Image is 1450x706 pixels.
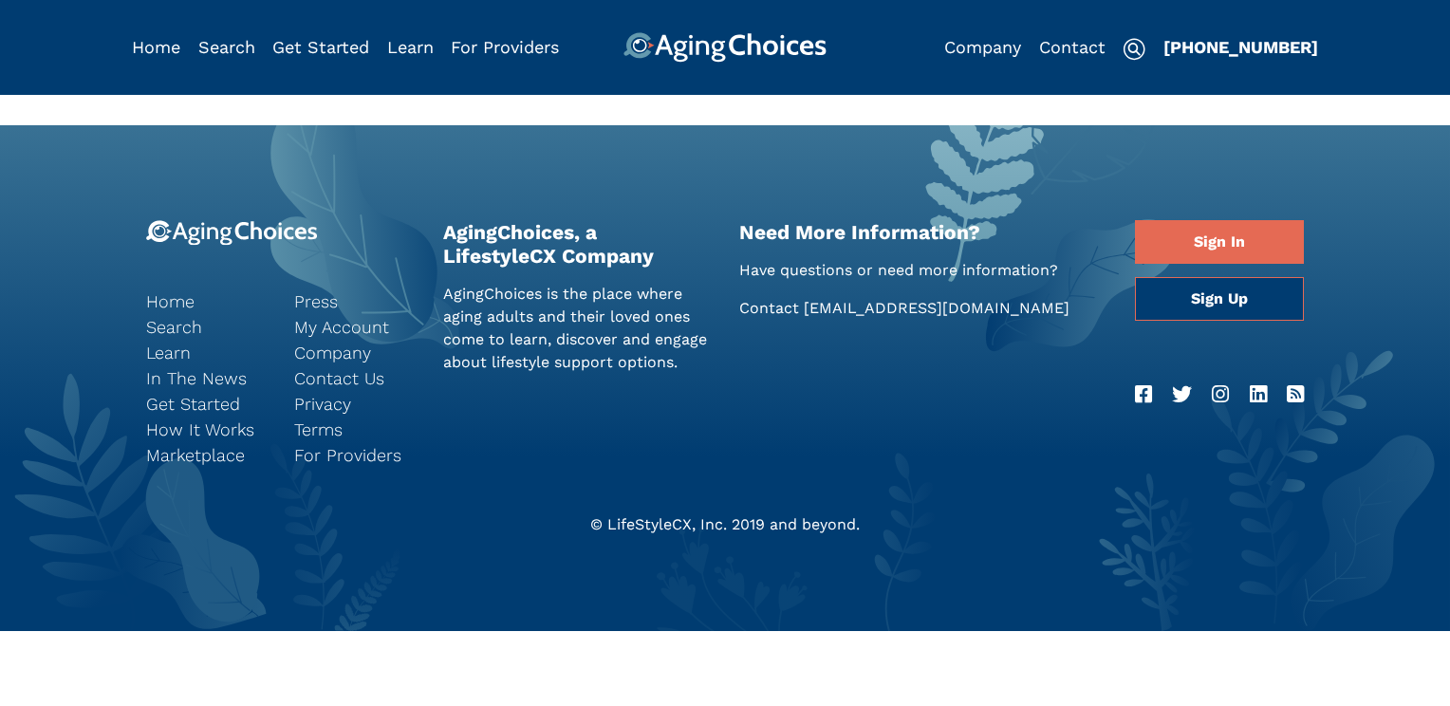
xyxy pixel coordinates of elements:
a: Marketplace [146,442,266,468]
a: In The News [146,365,266,391]
h2: AgingChoices, a LifestyleCX Company [443,220,712,268]
a: Terms [294,417,414,442]
a: Company [294,340,414,365]
a: Search [146,314,266,340]
a: Get Started [146,391,266,417]
a: For Providers [451,37,559,57]
a: Get Started [272,37,369,57]
a: [EMAIL_ADDRESS][DOMAIN_NAME] [804,299,1069,317]
a: Press [294,288,414,314]
a: Sign In [1135,220,1304,264]
a: Instagram [1212,380,1229,410]
a: Facebook [1135,380,1152,410]
p: Contact [739,297,1106,320]
a: Twitter [1172,380,1192,410]
a: Search [198,37,255,57]
h2: Need More Information? [739,220,1106,244]
a: RSS Feed [1287,380,1304,410]
a: How It Works [146,417,266,442]
img: search-icon.svg [1123,38,1145,61]
a: My Account [294,314,414,340]
a: Learn [387,37,434,57]
a: For Providers [294,442,414,468]
a: Contact [1039,37,1106,57]
a: Home [146,288,266,314]
a: Home [132,37,180,57]
a: Learn [146,340,266,365]
a: [PHONE_NUMBER] [1163,37,1318,57]
div: Popover trigger [198,32,255,63]
a: Privacy [294,391,414,417]
a: Contact Us [294,365,414,391]
a: Sign Up [1135,277,1304,321]
a: LinkedIn [1250,380,1267,410]
a: Company [944,37,1021,57]
p: AgingChoices is the place where aging adults and their loved ones come to learn, discover and eng... [443,283,712,374]
div: © LifeStyleCX, Inc. 2019 and beyond. [132,513,1318,536]
img: AgingChoices [623,32,827,63]
p: Have questions or need more information? [739,259,1106,282]
img: 9-logo.svg [146,220,318,246]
